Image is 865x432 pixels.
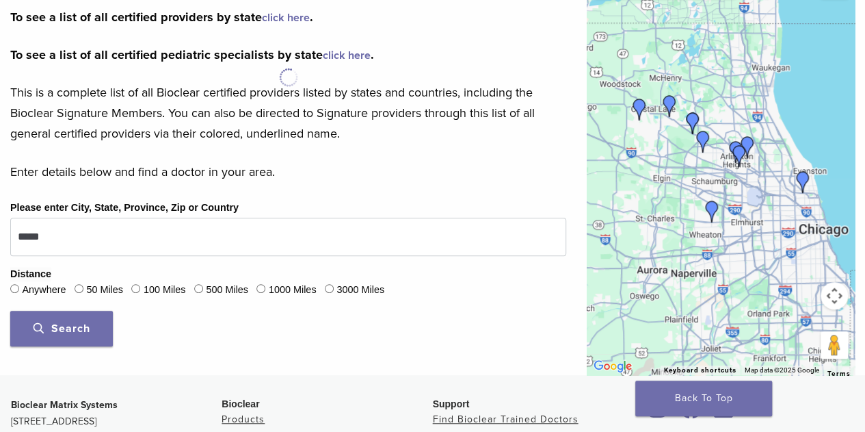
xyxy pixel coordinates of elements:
[10,82,566,144] p: This is a complete list of all Bioclear certified providers listed by states and countries, inclu...
[222,414,265,425] a: Products
[590,357,635,375] img: Google
[821,282,848,309] button: Map camera controls
[269,283,317,298] label: 1000 Miles
[653,90,686,123] div: Dr. Niraj Patel
[86,283,123,298] label: 50 Miles
[676,107,709,140] div: Dr. Agnieszka Iwaszczyszyn
[723,140,756,173] div: Dr. Kathy Pawlusiewicz
[719,136,752,168] div: Dr. Margaret Radziszewski
[22,283,66,298] label: Anywhere
[323,49,371,62] a: click here
[786,166,819,199] div: Dr. Mansi Raina
[11,399,118,411] strong: Bioclear Matrix Systems
[675,406,706,420] a: Bioclear
[664,366,736,375] button: Keyboard shortcuts
[827,370,851,378] a: Terms (opens in new tab)
[635,381,772,416] a: Back To Top
[10,10,313,25] strong: To see a list of all certified providers by state .
[10,47,374,62] strong: To see a list of all certified pediatric specialists by state .
[433,414,578,425] a: Find Bioclear Trained Doctors
[590,357,635,375] a: Open this area in Google Maps (opens a new window)
[695,195,728,228] div: Dr. Bhumika Patel
[433,398,470,409] span: Support
[709,406,738,420] a: Bioclear
[336,283,384,298] label: 3000 Miles
[10,162,566,182] p: Enter details below and find a doctor in your area.
[10,201,239,216] label: Please enter City, State, Province, Zip or Country
[745,366,819,374] span: Map data ©2025 Google
[10,311,113,346] button: Search
[34,322,90,335] span: Search
[206,283,248,298] label: 500 Miles
[687,125,719,158] div: Dr. Ankur Patel
[144,283,186,298] label: 100 Miles
[262,11,310,25] a: click here
[643,406,672,420] a: Bioclear
[623,93,656,126] div: Dr. Nirvana Leix
[222,398,259,409] span: Bioclear
[10,267,51,282] legend: Distance
[731,131,764,164] div: Joana Tylman
[821,331,848,359] button: Drag Pegman onto the map to open Street View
